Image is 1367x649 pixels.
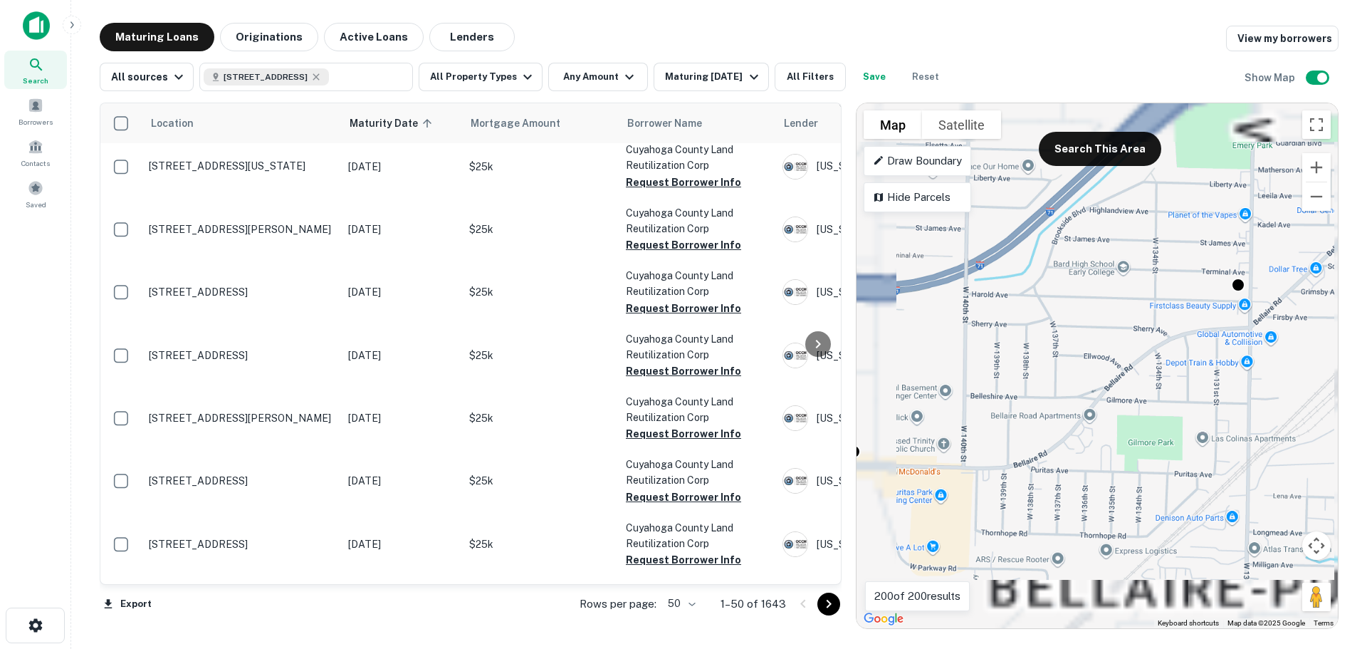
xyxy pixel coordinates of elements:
[548,63,648,91] button: Any Amount
[783,469,807,493] img: picture
[873,189,962,206] p: Hide Parcels
[149,160,334,172] p: [STREET_ADDRESS][US_STATE]
[626,363,741,380] button: Request Borrower Info
[783,343,807,368] img: picture
[782,217,996,242] div: [US_STATE] Capital Finance Corp
[149,412,334,425] p: [STREET_ADDRESS][PERSON_NAME]
[142,103,341,143] th: Location
[348,348,455,363] p: [DATE]
[873,152,962,170] p: Draw Boundary
[626,205,768,237] p: Cuyahoga County Land Reutilization Corp
[662,593,698,614] div: 50
[1226,26,1339,51] a: View my borrowers
[348,410,455,426] p: [DATE]
[1296,535,1367,603] iframe: Chat Widget
[220,23,318,51] button: Originations
[471,115,579,132] span: Mortgage Amount
[721,596,786,613] p: 1–50 of 1643
[860,610,907,628] a: Open this area in Google Maps (opens a new window)
[922,110,1001,139] button: Show satellite imagery
[874,588,960,605] p: 200 of 200 results
[864,110,922,139] button: Show street map
[857,103,1338,628] div: 0 0
[1158,618,1219,628] button: Keyboard shortcuts
[149,474,334,487] p: [STREET_ADDRESS]
[149,538,334,551] p: [STREET_ADDRESS]
[1245,70,1297,85] h6: Show Map
[627,115,702,132] span: Borrower Name
[469,410,612,426] p: $25k
[23,11,50,40] img: capitalize-icon.png
[784,115,818,132] span: Lender
[626,237,741,254] button: Request Borrower Info
[782,279,996,305] div: [US_STATE] Capital Finance Corp
[783,280,807,304] img: picture
[4,175,67,213] a: Saved
[783,155,807,179] img: picture
[4,133,67,172] a: Contacts
[1314,619,1334,627] a: Terms (opens in new tab)
[419,63,543,91] button: All Property Types
[224,71,308,83] span: [STREET_ADDRESS]
[782,154,996,180] div: [US_STATE] Capital Finance Corp
[150,115,194,132] span: Location
[469,473,612,489] p: $25k
[626,489,741,506] button: Request Borrower Info
[1302,182,1331,211] button: Zoom out
[783,532,807,556] img: picture
[19,116,53,128] span: Borrowers
[626,551,741,568] button: Request Borrower Info
[626,174,741,191] button: Request Borrower Info
[324,23,424,51] button: Active Loans
[429,23,515,51] button: Lenders
[626,457,768,488] p: Cuyahoga County Land Reutilization Corp
[149,223,334,236] p: [STREET_ADDRESS][PERSON_NAME]
[350,115,436,132] span: Maturity Date
[1302,153,1331,182] button: Zoom in
[348,473,455,489] p: [DATE]
[782,405,996,431] div: [US_STATE] Capital Finance Corp
[469,159,612,175] p: $25k
[4,51,67,89] a: Search
[783,406,807,430] img: picture
[626,583,768,614] p: Cuyahoga County Land Reutilization Corp
[348,536,455,552] p: [DATE]
[619,103,775,143] th: Borrower Name
[626,268,768,299] p: Cuyahoga County Land Reutilization Corp
[817,593,840,616] button: Go to next page
[462,103,619,143] th: Mortgage Amount
[348,284,455,300] p: [DATE]
[775,63,846,91] button: All Filters
[348,222,455,237] p: [DATE]
[626,425,741,442] button: Request Borrower Info
[852,63,897,91] button: Save your search to get updates of matches that match your search criteria.
[149,286,334,298] p: [STREET_ADDRESS]
[1227,619,1305,627] span: Map data ©2025 Google
[1302,110,1331,139] button: Toggle fullscreen view
[348,159,455,175] p: [DATE]
[665,68,762,85] div: Maturing [DATE]
[100,593,155,615] button: Export
[111,68,187,85] div: All sources
[469,536,612,552] p: $25k
[21,157,50,169] span: Contacts
[469,222,612,237] p: $25k
[100,63,194,91] button: All sources
[23,75,48,86] span: Search
[4,92,67,130] a: Borrowers
[1039,132,1161,166] button: Search This Area
[782,343,996,368] div: [US_STATE] Capital Finance Corp
[100,23,214,51] button: Maturing Loans
[626,520,768,551] p: Cuyahoga County Land Reutilization Corp
[469,284,612,300] p: $25k
[860,610,907,628] img: Google
[626,300,741,317] button: Request Borrower Info
[782,531,996,557] div: [US_STATE] Capital Finance Corp
[341,103,462,143] th: Maturity Date
[782,468,996,494] div: [US_STATE] Capital Finance Corp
